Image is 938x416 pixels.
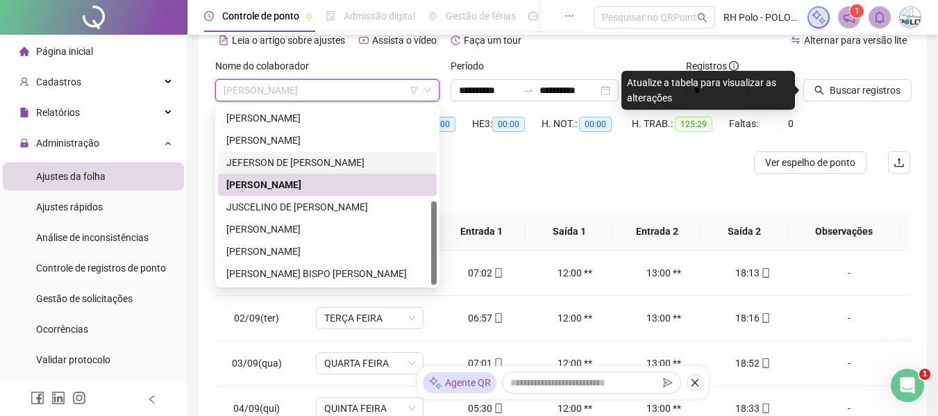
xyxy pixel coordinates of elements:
[234,313,279,324] span: 02/09(ter)
[226,222,428,237] div: [PERSON_NAME]
[811,10,826,25] img: sparkle-icon.fc2bf0ac1784a2077858766a79e2daf3.svg
[760,358,771,368] span: mobile
[219,35,228,45] span: file-text
[803,79,912,101] button: Buscar registros
[900,7,921,28] img: 3331
[218,129,437,151] div: JAIR DA SILVA SANTANA
[760,268,771,278] span: mobile
[218,107,437,129] div: JAIME PEIXOTO PEREIRA
[528,11,538,21] span: dashboard
[36,201,103,213] span: Ajustes rápidos
[690,378,700,388] span: close
[686,58,739,74] span: Registros
[438,213,526,251] th: Entrada 1
[446,10,516,22] span: Gestão de férias
[218,151,437,174] div: JEFERSON DE MENEZES NETO
[850,4,864,18] sup: 1
[453,356,519,371] div: 07:01
[147,394,157,404] span: left
[36,354,110,365] span: Validar protocolo
[788,118,794,129] span: 0
[218,174,437,196] div: JOSEVAL SANTOS CONCEIÇÃO
[451,58,493,74] label: Período
[218,263,437,285] div: WELLINGTON BISPO DOS SANTOS
[453,310,519,326] div: 06:57
[36,138,99,149] span: Administração
[621,71,795,110] div: Atualize a tabela para visualizar as alterações
[808,310,890,326] div: -
[428,11,437,21] span: sun
[919,369,930,380] span: 1
[19,77,29,87] span: user-add
[19,108,29,117] span: file
[791,35,801,45] span: swap
[51,391,65,405] span: linkedin
[663,378,673,388] span: send
[218,240,437,263] div: SERGIO RICARDO SOUSA PIRES
[215,58,318,74] label: Nome do colaborador
[675,117,712,132] span: 125:29
[765,155,855,170] span: Ver espelho de ponto
[204,11,214,21] span: clock-circle
[808,401,890,416] div: -
[873,11,886,24] span: bell
[464,35,521,46] span: Faça um tour
[19,47,29,56] span: home
[564,11,574,21] span: ellipsis
[451,35,460,45] span: history
[36,171,106,182] span: Ajustes da folha
[579,117,612,132] span: 00:00
[492,358,503,368] span: mobile
[894,157,905,168] span: upload
[428,376,442,390] img: sparkle-icon.fc2bf0ac1784a2077858766a79e2daf3.svg
[814,85,824,95] span: search
[523,85,534,96] span: swap-right
[410,86,418,94] span: filter
[233,403,280,414] span: 04/09(qui)
[719,265,786,281] div: 18:13
[344,10,415,22] span: Admissão digital
[492,117,525,132] span: 00:00
[324,308,415,328] span: TERÇA FEIRA
[729,61,739,71] span: info-circle
[729,118,760,129] span: Faltas:
[701,213,788,251] th: Saída 2
[843,11,855,24] span: notification
[613,213,701,251] th: Entrada 2
[760,313,771,323] span: mobile
[804,35,907,46] span: Alternar para versão lite
[526,213,613,251] th: Saída 1
[226,266,428,281] div: [PERSON_NAME] BISPO [PERSON_NAME]
[423,372,496,393] div: Agente QR
[523,85,534,96] span: to
[218,196,437,218] div: JUSCELINO DE JESUS JERICO
[226,199,428,215] div: JUSCELINO DE [PERSON_NAME]
[232,358,282,369] span: 03/09(qua)
[36,324,88,335] span: Ocorrências
[723,10,799,25] span: RH Polo - POLO LOGISTICA LTDA
[226,155,428,170] div: JEFERSON DE [PERSON_NAME]
[326,11,335,21] span: file-done
[218,218,437,240] div: RICARDO TEIXEIRA MACENA
[492,403,503,413] span: mobile
[754,151,866,174] button: Ver espelho de ponto
[226,244,428,259] div: [PERSON_NAME]
[226,133,428,148] div: [PERSON_NAME]
[372,35,437,46] span: Assista o vídeo
[36,293,133,304] span: Gestão de solicitações
[697,13,707,23] span: search
[36,232,149,243] span: Análise de inconsistências
[719,401,786,416] div: 18:33
[19,138,29,148] span: lock
[855,6,860,16] span: 1
[719,310,786,326] div: 18:16
[808,356,890,371] div: -
[472,116,542,132] div: HE 3:
[36,263,166,274] span: Controle de registros de ponto
[830,83,901,98] span: Buscar registros
[232,35,345,46] span: Leia o artigo sobre ajustes
[31,391,44,405] span: facebook
[453,265,519,281] div: 07:02
[222,10,299,22] span: Controle de ponto
[632,116,729,132] div: H. TRAB.:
